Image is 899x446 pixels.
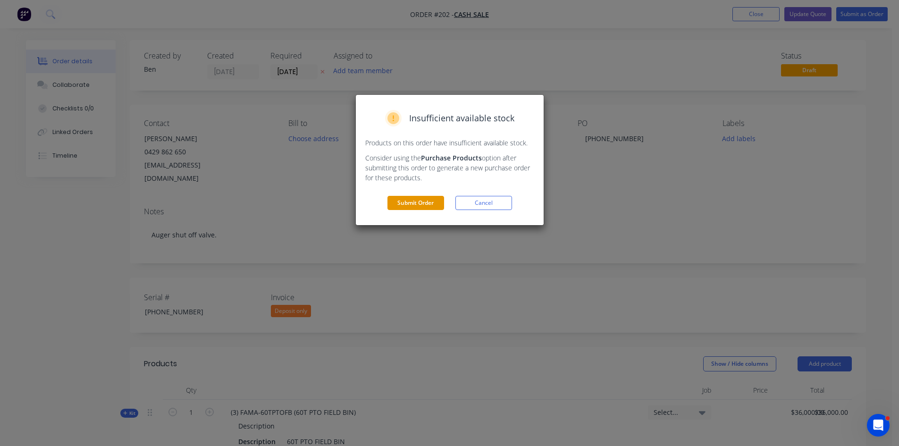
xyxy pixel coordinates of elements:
button: Cancel [455,196,512,210]
strong: Purchase Products [421,153,482,162]
span: Insufficient available stock [409,112,514,125]
p: Products on this order have insufficient available stock. [365,138,534,148]
button: Submit Order [387,196,444,210]
p: Consider using the option after submitting this order to generate a new purchase order for these ... [365,153,534,183]
iframe: Intercom live chat [867,414,890,437]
